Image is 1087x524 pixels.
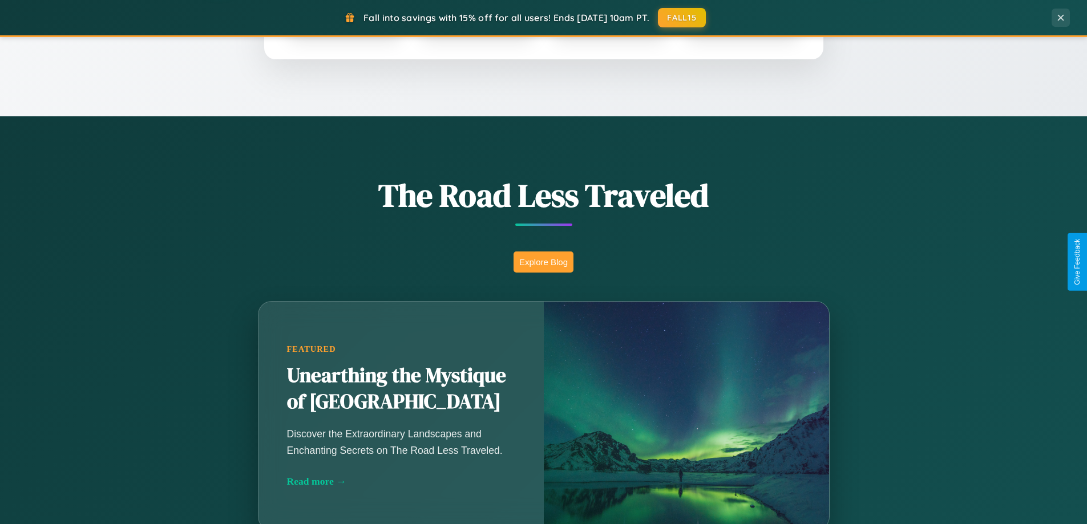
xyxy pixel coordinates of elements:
div: Read more → [287,476,515,488]
div: Featured [287,344,515,354]
h2: Unearthing the Mystique of [GEOGRAPHIC_DATA] [287,363,515,415]
span: Fall into savings with 15% off for all users! Ends [DATE] 10am PT. [363,12,649,23]
button: FALL15 [658,8,706,27]
button: Explore Blog [514,251,573,273]
div: Give Feedback [1073,239,1081,285]
p: Discover the Extraordinary Landscapes and Enchanting Secrets on The Road Less Traveled. [287,426,515,458]
h1: The Road Less Traveled [201,173,886,217]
